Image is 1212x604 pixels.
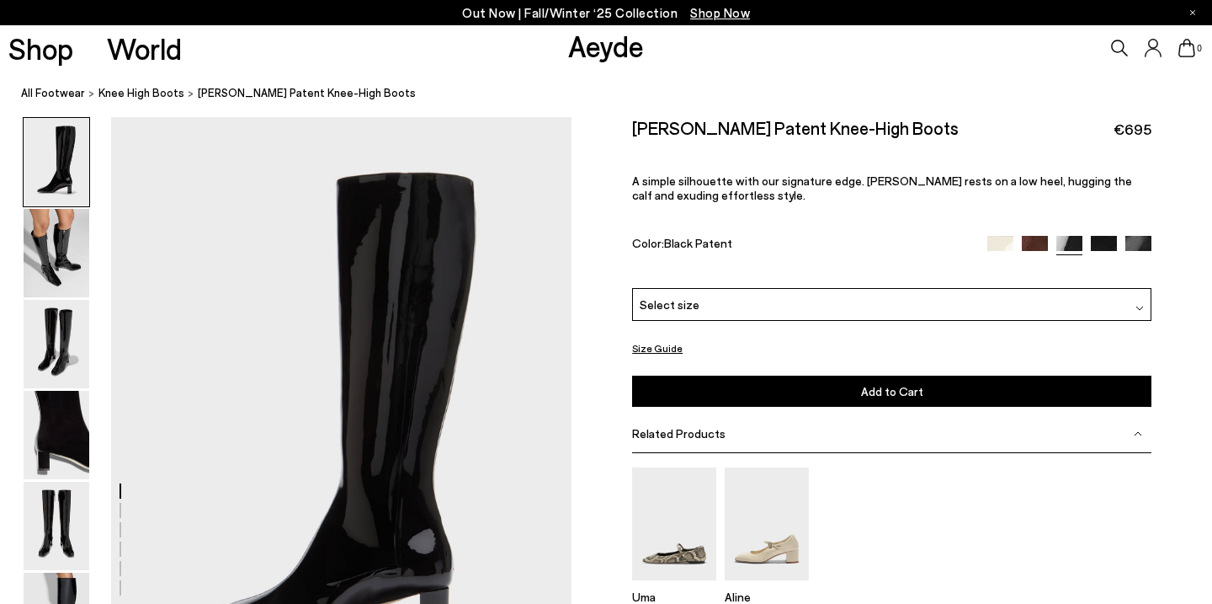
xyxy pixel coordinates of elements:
[640,296,699,313] span: Select size
[24,118,89,206] img: Marty Patent Knee-High Boots - Image 1
[21,71,1212,117] nav: breadcrumb
[24,482,89,570] img: Marty Patent Knee-High Boots - Image 5
[861,384,923,398] span: Add to Cart
[24,209,89,297] img: Marty Patent Knee-High Boots - Image 2
[632,376,1151,407] button: Add to Cart
[725,468,809,580] img: Aline Leather Mary-Jane Pumps
[198,84,416,102] span: [PERSON_NAME] Patent Knee-High Boots
[690,5,750,20] span: Navigate to /collections/new-in
[632,468,716,580] img: Uma Mary-Janes Flats
[24,391,89,479] img: Marty Patent Knee-High Boots - Image 4
[1178,39,1195,57] a: 0
[568,28,644,63] a: Aeyde
[107,34,182,63] a: World
[1135,304,1144,313] img: svg%3E
[632,590,716,604] p: Uma
[462,3,750,24] p: Out Now | Fall/Winter ‘25 Collection
[664,236,732,250] span: Black Patent
[8,34,73,63] a: Shop
[632,236,970,255] div: Color:
[1195,44,1204,53] span: 0
[21,84,85,102] a: All Footwear
[632,338,683,359] button: Size Guide
[632,426,726,441] span: Related Products
[632,117,959,138] h2: [PERSON_NAME] Patent Knee-High Boots
[1114,119,1151,140] span: €695
[725,590,809,604] p: Aline
[725,569,809,604] a: Aline Leather Mary-Jane Pumps Aline
[24,300,89,388] img: Marty Patent Knee-High Boots - Image 3
[632,569,716,604] a: Uma Mary-Janes Flats Uma
[632,174,1151,202] p: A simple silhouette with our signature edge. [PERSON_NAME] rests on a low heel, hugging the calf ...
[98,86,184,99] span: knee high boots
[98,84,184,102] a: knee high boots
[1134,430,1142,438] img: svg%3E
